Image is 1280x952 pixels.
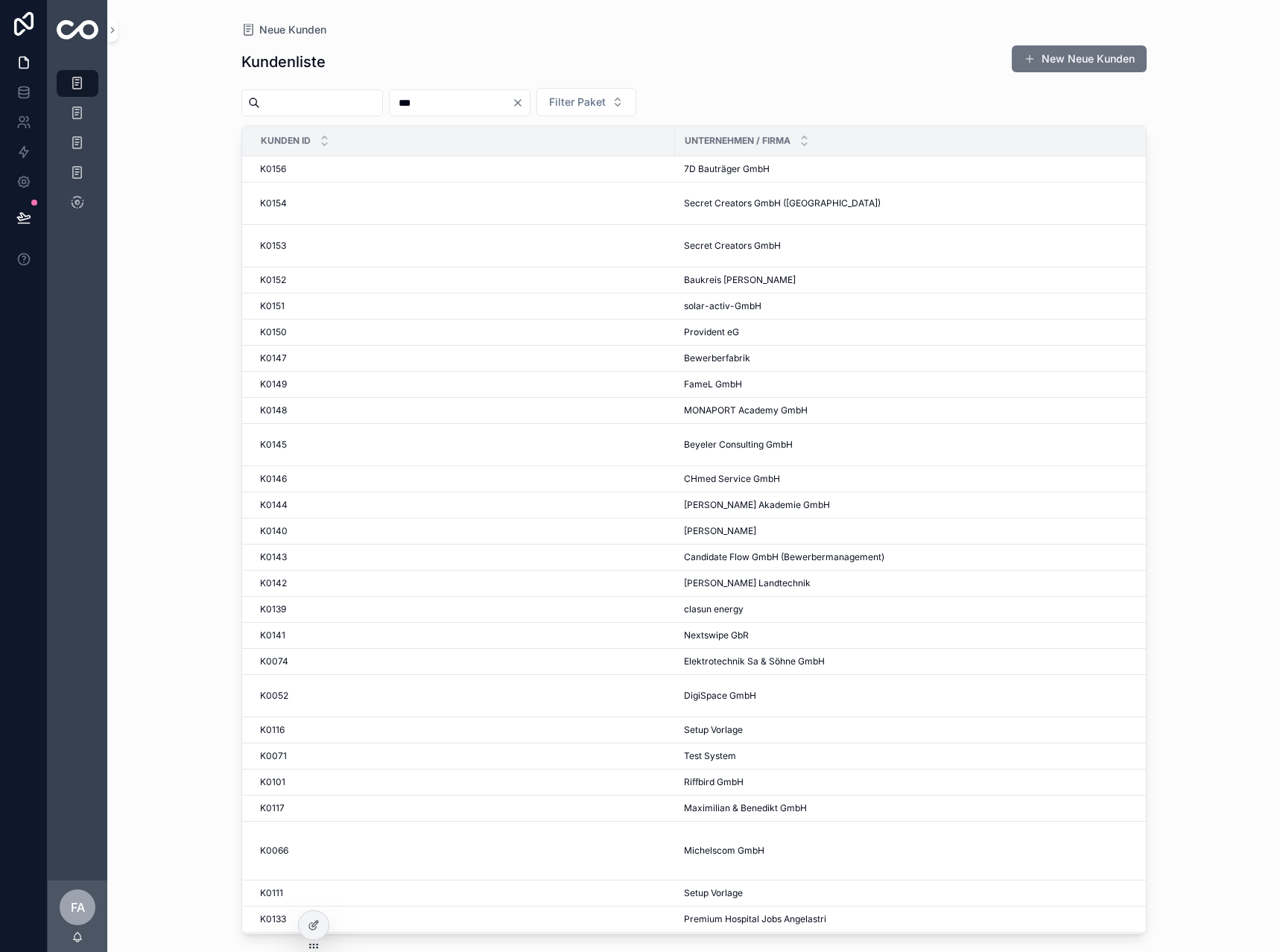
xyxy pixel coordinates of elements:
[684,163,770,175] span: 7D Bauträger GmbH
[536,88,636,116] button: Select Button
[684,525,1147,537] a: [PERSON_NAME]
[260,603,286,615] span: K0139
[684,274,1147,286] a: Baukreis [PERSON_NAME]
[260,776,285,788] span: K0101
[260,274,286,286] span: K0152
[260,845,288,857] span: K0066
[684,326,1147,338] a: Provident eG
[684,326,739,338] span: Provident eG
[260,525,666,537] a: K0140
[260,603,666,615] a: K0139
[260,274,666,286] a: K0152
[684,724,1147,736] a: Setup Vorlage
[260,913,666,925] a: K0133
[684,300,761,312] span: solar-activ-GmbH
[684,887,743,899] span: Setup Vorlage
[48,60,107,235] div: scrollable content
[684,776,744,788] span: Riffbird GmbH
[260,887,283,899] span: K0111
[684,802,1147,814] a: Maximilian & Benedikt GmbH
[684,845,764,857] span: Michelscom GmbH
[260,473,287,485] span: K0146
[1012,45,1147,72] button: New Neue Kunden
[684,274,796,286] span: Baukreis [PERSON_NAME]
[684,750,1147,762] a: Test System
[684,629,1147,641] a: Nextswipe GbR
[260,326,287,338] span: K0150
[260,776,666,788] a: K0101
[684,197,1147,209] a: Secret Creators GmbH ([GEOGRAPHIC_DATA])
[260,499,666,511] a: K0144
[260,551,287,563] span: K0143
[260,525,288,537] span: K0140
[684,690,756,702] span: DigiSpace GmbH
[260,439,666,451] a: K0145
[684,724,743,736] span: Setup Vorlage
[260,240,666,252] a: K0153
[260,473,666,485] a: K0146
[684,629,749,641] span: Nextswipe GbR
[260,197,287,209] span: K0154
[684,404,1147,416] a: MONAPORT Academy GmbH
[684,439,1147,451] a: Beyeler Consulting GmbH
[260,802,666,814] a: K0117
[684,240,781,252] span: Secret Creators GmbH
[684,499,1147,511] a: [PERSON_NAME] Akademie GmbH
[260,690,288,702] span: K0052
[260,378,287,390] span: K0149
[684,352,1147,364] a: Bewerberfabrik
[684,404,808,416] span: MONAPORT Academy GmbH
[684,499,830,511] span: [PERSON_NAME] Akademie GmbH
[260,750,287,762] span: K0071
[684,776,1147,788] a: Riffbird GmbH
[260,300,285,312] span: K0151
[684,603,1147,615] a: clasun energy
[260,577,666,589] a: K0142
[57,20,98,39] img: App logo
[260,845,666,857] a: K0066
[260,352,666,364] a: K0147
[512,97,530,109] button: Clear
[684,378,742,390] span: FameL GmbH
[260,499,288,511] span: K0144
[260,163,286,175] span: K0156
[684,690,1147,702] a: DigiSpace GmbH
[260,551,666,563] a: K0143
[684,439,793,451] span: Beyeler Consulting GmbH
[260,577,287,589] span: K0142
[260,913,286,925] span: K0133
[260,656,666,667] a: K0074
[684,197,881,209] span: Secret Creators GmbH ([GEOGRAPHIC_DATA])
[260,352,287,364] span: K0147
[260,802,285,814] span: K0117
[684,551,884,563] span: Candidate Flow GmbH (Bewerbermanagement)
[684,300,1147,312] a: solar-activ-GmbH
[260,404,287,416] span: K0148
[260,629,285,641] span: K0141
[260,750,666,762] a: K0071
[260,439,287,451] span: K0145
[260,240,286,252] span: K0153
[684,845,1147,857] a: Michelscom GmbH
[260,724,285,736] span: K0116
[684,240,1147,252] a: Secret Creators GmbH
[260,404,666,416] a: K0148
[684,887,1147,899] a: Setup Vorlage
[260,326,666,338] a: K0150
[259,22,326,37] span: Neue Kunden
[260,163,666,175] a: K0156
[684,473,1147,485] a: CHmed Service GmbH
[260,656,288,667] span: K0074
[684,750,736,762] span: Test System
[684,656,1147,667] a: Elektrotechnik Sa & Söhne GmbH
[549,95,606,110] span: Filter Paket
[684,473,780,485] span: CHmed Service GmbH
[684,163,1147,175] a: 7D Bauträger GmbH
[684,378,1147,390] a: FameL GmbH
[684,913,826,925] span: Premium Hospital Jobs Angelastri
[684,913,1147,925] a: Premium Hospital Jobs Angelastri
[260,724,666,736] a: K0116
[241,22,326,37] a: Neue Kunden
[684,577,811,589] span: [PERSON_NAME] Landtechnik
